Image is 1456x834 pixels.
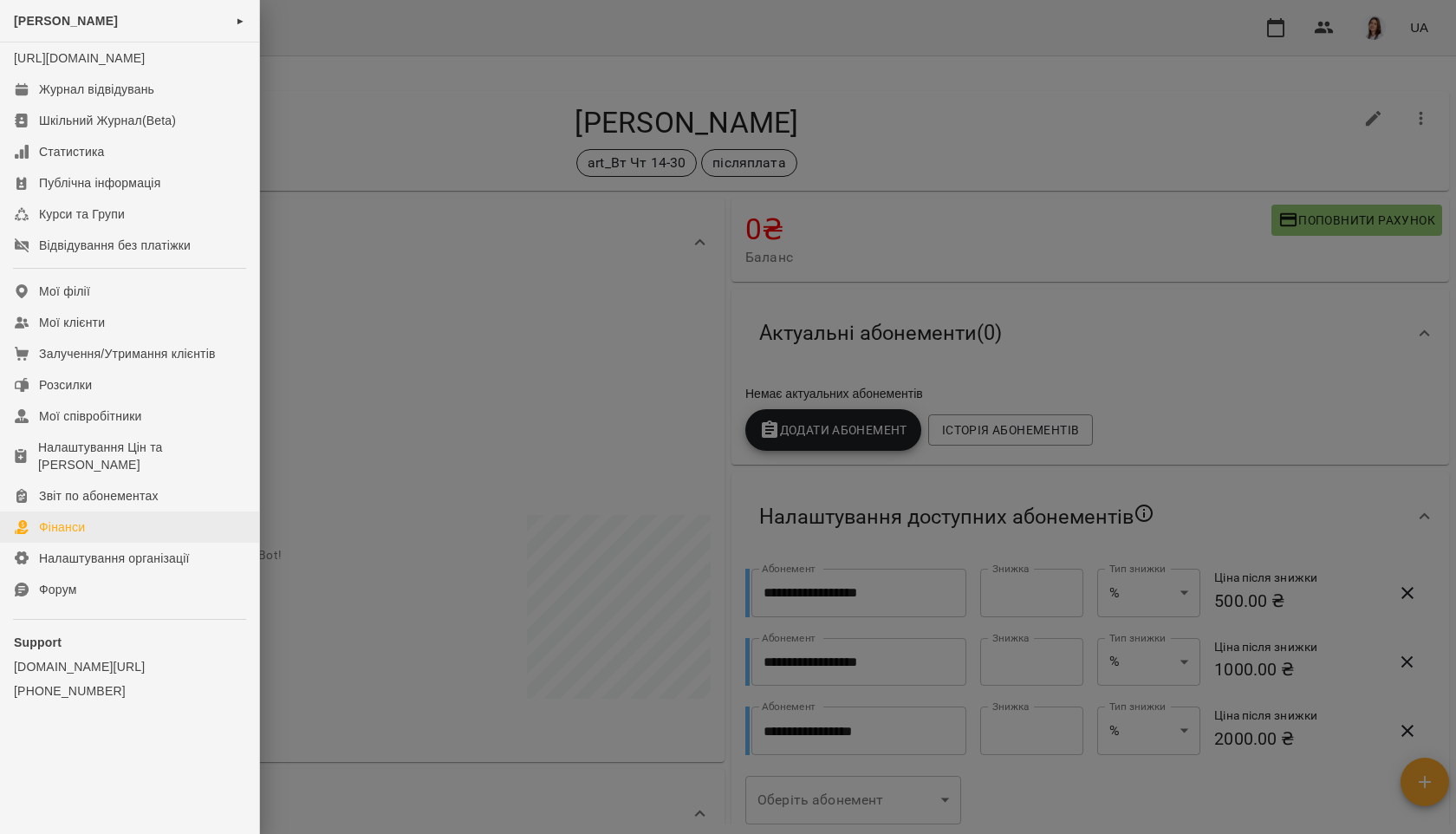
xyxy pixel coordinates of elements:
div: Мої клієнти [39,314,105,331]
a: [PHONE_NUMBER] [14,682,245,700]
div: Курси та Групи [39,205,125,223]
p: Support [14,634,245,651]
div: Шкільний Журнал(Beta) [39,112,176,129]
div: Налаштування Цін та [PERSON_NAME] [38,439,245,473]
div: Журнал відвідувань [39,81,154,98]
div: Статистика [39,143,105,160]
a: [DOMAIN_NAME][URL] [14,658,245,675]
div: Відвідування без платіжки [39,237,191,254]
div: Залучення/Утримання клієнтів [39,345,216,362]
div: Мої філії [39,283,90,300]
a: [URL][DOMAIN_NAME] [14,51,145,65]
span: ► [236,14,245,28]
div: Форум [39,581,77,598]
div: Звіт по абонементах [39,487,159,505]
div: Мої співробітники [39,407,142,425]
div: Фінанси [39,518,85,536]
div: Публічна інформація [39,174,160,192]
span: [PERSON_NAME] [14,14,118,28]
div: Розсилки [39,376,92,394]
div: Налаштування організації [39,550,190,567]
